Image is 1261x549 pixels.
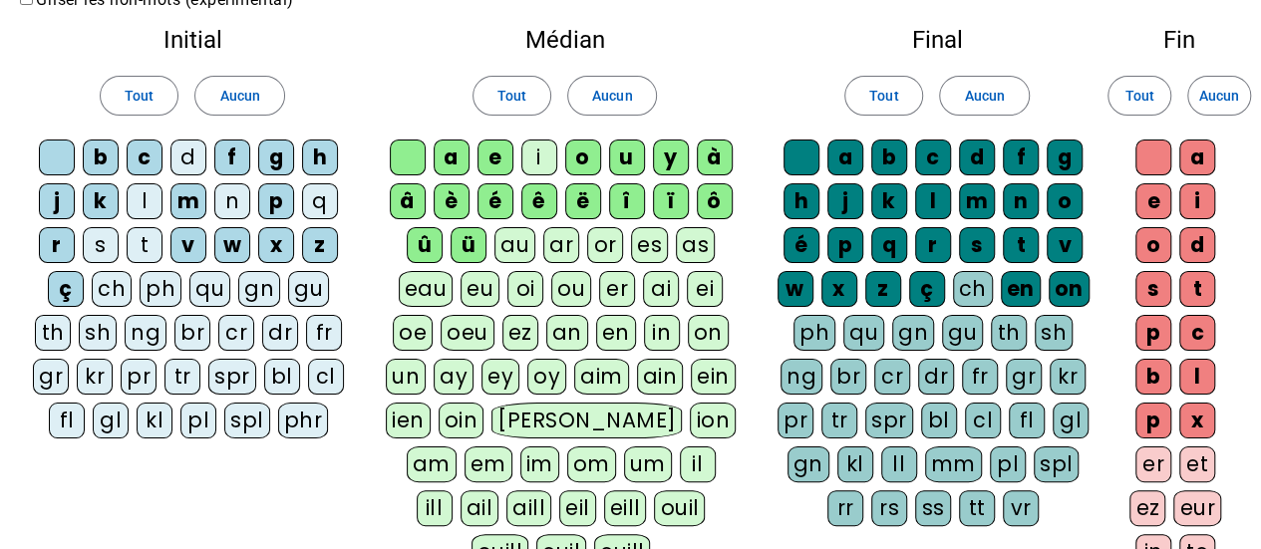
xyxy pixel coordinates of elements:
div: w [214,227,250,263]
div: f [214,139,250,175]
div: eill [604,490,647,526]
button: Tout [844,76,923,116]
div: kl [837,446,873,482]
div: th [35,315,71,351]
div: kr [1050,359,1086,395]
div: rr [827,490,863,526]
div: d [1179,227,1215,263]
div: en [1001,271,1041,307]
div: ien [386,403,431,438]
div: spr [865,403,913,438]
div: gu [288,271,329,307]
div: ar [543,227,579,263]
div: o [1047,183,1083,219]
div: fl [1009,403,1045,438]
div: ô [697,183,733,219]
div: ai [643,271,679,307]
div: t [1179,271,1215,307]
div: ph [793,315,835,351]
div: er [1135,446,1171,482]
div: l [127,183,162,219]
div: oeu [441,315,494,351]
div: z [302,227,338,263]
div: k [871,183,907,219]
div: g [258,139,294,175]
div: p [258,183,294,219]
div: x [1179,403,1215,438]
div: r [915,227,951,263]
div: s [1135,271,1171,307]
div: x [821,271,857,307]
div: w [778,271,813,307]
div: b [871,139,907,175]
div: aill [506,490,551,526]
div: th [991,315,1027,351]
div: t [1003,227,1039,263]
div: om [567,446,616,482]
div: oi [507,271,543,307]
div: pl [990,446,1026,482]
div: tt [959,490,995,526]
div: cr [874,359,910,395]
h2: Final [777,28,1098,52]
div: é [784,227,819,263]
div: h [302,139,338,175]
div: in [644,315,680,351]
div: b [83,139,119,175]
div: phr [278,403,329,438]
div: k [83,183,119,219]
div: sh [1035,315,1073,351]
div: or [587,227,623,263]
div: ion [690,403,736,438]
div: ey [481,359,519,395]
div: è [434,183,470,219]
div: pr [121,359,157,395]
div: cl [308,359,344,395]
div: spr [208,359,256,395]
div: ain [637,359,684,395]
div: gn [788,446,829,482]
div: on [688,315,729,351]
div: ein [691,359,736,395]
div: j [827,183,863,219]
div: pr [778,403,813,438]
div: l [1179,359,1215,395]
div: o [565,139,601,175]
div: ez [1129,490,1165,526]
span: Aucun [592,84,632,108]
span: Tout [497,84,526,108]
div: et [1179,446,1215,482]
h2: Médian [385,28,745,52]
div: ou [551,271,591,307]
div: sh [79,315,117,351]
div: s [83,227,119,263]
button: Tout [100,76,178,116]
div: fr [962,359,998,395]
div: l [915,183,951,219]
div: bl [264,359,300,395]
div: ail [461,490,499,526]
div: aim [574,359,629,395]
div: ç [909,271,945,307]
div: a [434,139,470,175]
div: fl [49,403,85,438]
div: m [959,183,995,219]
div: en [596,315,636,351]
div: ch [953,271,993,307]
div: c [915,139,951,175]
div: ss [915,490,951,526]
div: ch [92,271,132,307]
div: h [784,183,819,219]
h2: Fin [1129,28,1229,52]
div: d [959,139,995,175]
div: eu [461,271,499,307]
div: tr [821,403,857,438]
div: ng [125,315,166,351]
div: ç [48,271,84,307]
div: gu [942,315,983,351]
div: um [624,446,672,482]
div: e [477,139,513,175]
span: Tout [869,84,898,108]
div: c [1179,315,1215,351]
div: oin [439,403,484,438]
